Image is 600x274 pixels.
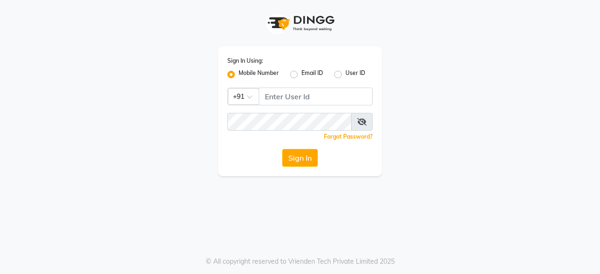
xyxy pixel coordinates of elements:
[239,69,279,80] label: Mobile Number
[301,69,323,80] label: Email ID
[227,113,352,131] input: Username
[324,133,373,140] a: Forgot Password?
[262,9,337,37] img: logo1.svg
[282,149,318,167] button: Sign In
[227,57,263,65] label: Sign In Using:
[345,69,365,80] label: User ID
[259,88,373,105] input: Username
